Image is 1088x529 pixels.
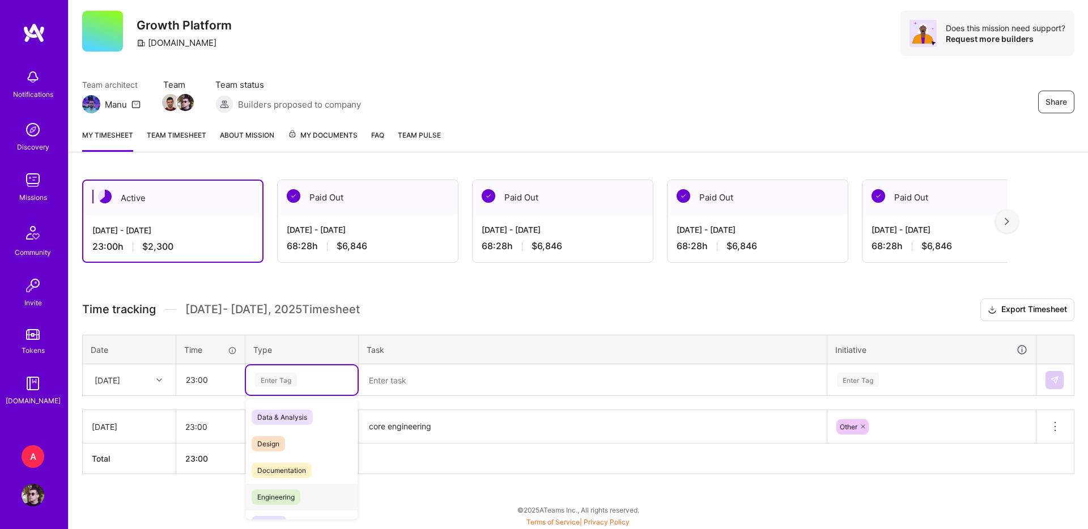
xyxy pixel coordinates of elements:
[131,100,141,109] i: icon Mail
[137,18,232,32] h3: Growth Platform
[909,20,937,47] img: Avatar
[178,93,193,112] a: Team Member Avatar
[288,129,358,142] span: My Documents
[840,423,857,431] span: Other
[371,129,384,152] a: FAQ
[252,409,313,425] span: Data & Analysis
[177,365,244,395] input: HH:MM
[677,240,839,252] div: 68:28 h
[278,180,458,215] div: Paid Out
[22,118,44,141] img: discovery
[82,302,156,317] span: Time tracking
[980,298,1074,321] button: Export Timesheet
[921,240,952,252] span: $6,846
[482,224,644,236] div: [DATE] - [DATE]
[24,297,42,309] div: Invite
[95,374,120,386] div: [DATE]
[988,304,997,316] i: icon Download
[677,189,690,203] img: Paid Out
[13,88,53,100] div: Notifications
[946,33,1065,44] div: Request more builders
[220,129,274,152] a: About Mission
[245,335,359,364] th: Type
[584,518,630,526] a: Privacy Policy
[22,484,44,506] img: User Avatar
[92,224,253,236] div: [DATE] - [DATE]
[23,23,45,43] img: logo
[526,518,580,526] a: Terms of Service
[19,191,47,203] div: Missions
[15,246,51,258] div: Community
[82,95,100,113] img: Team Architect
[287,240,449,252] div: 68:28 h
[288,129,358,152] a: My Documents
[22,372,44,395] img: guide book
[946,23,1065,33] div: Does this mission need support?
[92,421,167,433] div: [DATE]
[398,129,441,152] a: Team Pulse
[156,377,162,383] i: icon Chevron
[176,443,245,474] th: 23:00
[1038,91,1074,113] button: Share
[19,219,46,246] img: Community
[252,489,300,505] span: Engineering
[337,240,367,252] span: $6,846
[176,412,245,442] input: HH:MM
[147,129,206,152] a: Team timesheet
[532,240,562,252] span: $6,846
[17,141,49,153] div: Discovery
[215,95,233,113] img: Builders proposed to company
[473,180,653,215] div: Paid Out
[215,79,361,91] span: Team status
[82,129,133,152] a: My timesheet
[184,344,237,356] div: Time
[142,241,173,253] span: $2,300
[83,181,262,215] div: Active
[1045,96,1067,108] span: Share
[22,274,44,297] img: Invite
[252,463,312,478] span: Documentation
[668,180,848,215] div: Paid Out
[872,240,1034,252] div: 68:28 h
[862,180,1043,215] div: Paid Out
[137,39,146,48] i: icon CompanyGray
[22,445,44,468] div: A
[137,37,216,49] div: [DOMAIN_NAME]
[359,335,827,364] th: Task
[83,443,176,474] th: Total
[1005,217,1009,225] img: right
[19,445,47,468] a: A
[19,484,47,506] a: User Avatar
[105,99,127,110] div: Manu
[872,189,885,203] img: Paid Out
[22,169,44,191] img: teamwork
[68,496,1088,524] div: © 2025 ATeams Inc., All rights reserved.
[835,343,1028,356] div: Initiative
[22,344,45,356] div: Tokens
[238,99,361,110] span: Builders proposed to company
[287,189,300,203] img: Paid Out
[6,395,61,407] div: [DOMAIN_NAME]
[677,224,839,236] div: [DATE] - [DATE]
[26,329,40,340] img: tokens
[98,190,112,203] img: Active
[398,131,441,139] span: Team Pulse
[162,94,179,111] img: Team Member Avatar
[163,93,178,112] a: Team Member Avatar
[252,436,285,451] span: Design
[482,240,644,252] div: 68:28 h
[287,224,449,236] div: [DATE] - [DATE]
[255,371,297,389] div: Enter Tag
[22,66,44,88] img: bell
[726,240,757,252] span: $6,846
[1050,376,1059,385] img: Submit
[837,371,879,389] div: Enter Tag
[526,518,630,526] span: |
[482,189,495,203] img: Paid Out
[360,411,826,442] textarea: core engineering
[177,94,194,111] img: Team Member Avatar
[92,241,253,253] div: 23:00 h
[872,224,1034,236] div: [DATE] - [DATE]
[185,302,360,317] span: [DATE] - [DATE] , 2025 Timesheet
[163,79,193,91] span: Team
